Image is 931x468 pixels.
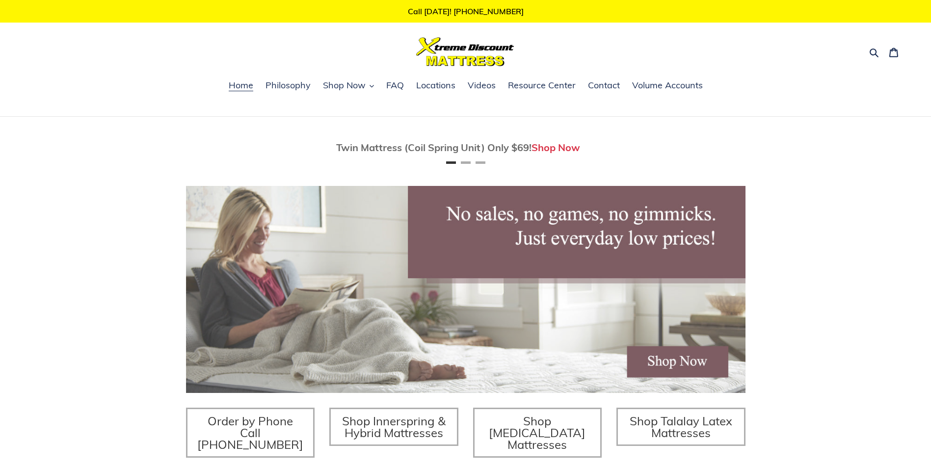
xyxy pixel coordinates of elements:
img: herobannermay2022-1652879215306_1200x.jpg [186,186,745,393]
img: Xtreme Discount Mattress [416,37,514,66]
a: Volume Accounts [627,78,708,93]
span: Resource Center [508,79,576,91]
span: Shop [MEDICAL_DATA] Mattresses [489,414,585,452]
span: Order by Phone Call [PHONE_NUMBER] [197,414,303,452]
span: Shop Innerspring & Hybrid Mattresses [342,414,446,440]
span: Shop Now [323,79,366,91]
span: FAQ [386,79,404,91]
a: Philosophy [261,78,316,93]
button: Page 1 [446,161,456,164]
span: Twin Mattress (Coil Spring Unit) Only $69! [336,141,532,154]
span: Locations [416,79,455,91]
span: Contact [588,79,620,91]
a: Shop Innerspring & Hybrid Mattresses [329,408,458,446]
span: Videos [468,79,496,91]
a: Locations [411,78,460,93]
a: Shop Now [532,141,580,154]
span: Volume Accounts [632,79,703,91]
span: Shop Talalay Latex Mattresses [630,414,732,440]
span: Philosophy [266,79,311,91]
a: Shop [MEDICAL_DATA] Mattresses [473,408,602,458]
a: Resource Center [503,78,581,93]
button: Page 3 [476,161,485,164]
a: Contact [583,78,625,93]
button: Shop Now [318,78,379,93]
a: Shop Talalay Latex Mattresses [616,408,745,446]
span: Home [229,79,253,91]
button: Page 2 [461,161,471,164]
a: Home [224,78,258,93]
a: FAQ [381,78,409,93]
a: Order by Phone Call [PHONE_NUMBER] [186,408,315,458]
a: Videos [463,78,501,93]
